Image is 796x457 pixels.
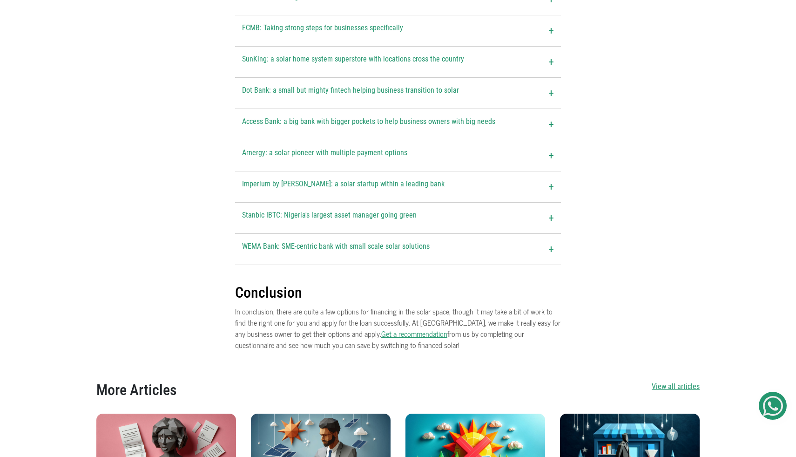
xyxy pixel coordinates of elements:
span: WEMA Bank: SME-centric bank with small scale solar solutions [242,241,430,258]
span: FCMB: Taking strong steps for businesses specifically [242,22,403,39]
h2: More Articles [96,381,177,399]
a: View all articles [652,381,700,402]
a: Get a recommendation [381,327,447,340]
span: Access Bank: a big bank with bigger pockets to help business owners with big needs [242,116,495,133]
h2: Conclusion [235,274,561,301]
span: Stanbic IBTC: Nigeria's largest asset manager going green [242,210,417,226]
span: Arnergy: a solar pioneer with multiple payment options [242,147,407,164]
span: + [548,210,554,226]
span: + [548,116,554,133]
p: In conclusion, there are quite a few options for financing in the solar space, though it may take... [235,306,561,350]
span: SunKing: a solar home system superstore with locations cross the country [242,54,464,70]
span: + [548,22,554,39]
span: + [548,241,554,258]
span: Dot Bank: a small but mighty fintech helping business transition to solar [242,85,459,102]
img: Get Started On Earthbond Via Whatsapp [763,396,783,416]
span: + [548,147,554,164]
span: + [548,85,554,102]
span: + [548,54,554,70]
span: + [548,178,554,195]
span: Imperium by [PERSON_NAME]: a solar startup within a leading bank [242,178,445,195]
